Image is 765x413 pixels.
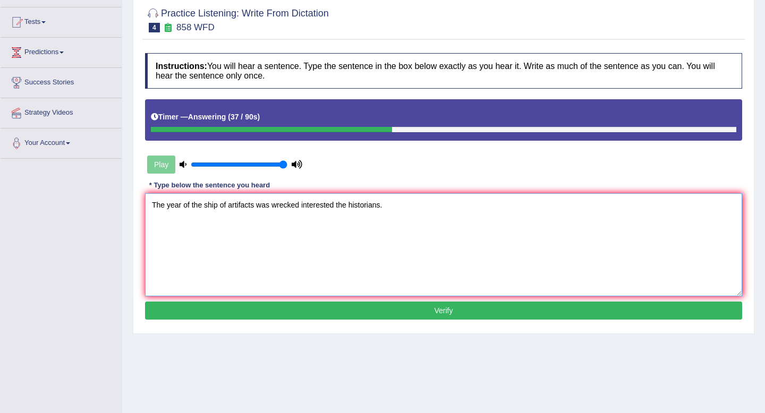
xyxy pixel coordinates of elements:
small: 858 WFD [176,22,215,32]
h2: Practice Listening: Write From Dictation [145,6,329,32]
b: Answering [188,113,226,121]
b: Instructions: [156,62,207,71]
a: Success Stories [1,68,122,94]
b: 37 / 90s [231,113,258,121]
h4: You will hear a sentence. Type the sentence in the box below exactly as you hear it. Write as muc... [145,53,742,89]
h5: Timer — [151,113,260,121]
div: * Type below the sentence you heard [145,180,274,191]
a: Your Account [1,128,122,155]
a: Tests [1,7,122,34]
b: ) [258,113,260,121]
span: 4 [149,23,160,32]
b: ( [228,113,231,121]
button: Verify [145,302,742,320]
small: Exam occurring question [163,23,174,33]
a: Strategy Videos [1,98,122,125]
a: Predictions [1,38,122,64]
